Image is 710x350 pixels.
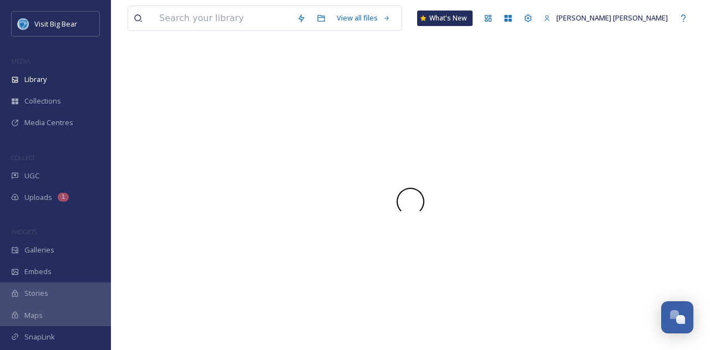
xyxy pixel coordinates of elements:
[154,6,291,30] input: Search your library
[24,192,52,203] span: Uploads
[24,171,39,181] span: UGC
[538,7,673,29] a: [PERSON_NAME] [PERSON_NAME]
[417,11,473,26] a: What's New
[24,310,43,321] span: Maps
[11,228,37,236] span: WIDGETS
[18,18,29,29] img: MemLogo_VBB_Primary_LOGO%20Badge%20%281%29%20%28Converted%29.png
[556,13,668,23] span: [PERSON_NAME] [PERSON_NAME]
[24,288,48,298] span: Stories
[24,332,55,342] span: SnapLink
[24,245,54,255] span: Galleries
[24,117,73,128] span: Media Centres
[24,74,47,85] span: Library
[24,96,61,106] span: Collections
[34,19,77,29] span: Visit Big Bear
[661,301,693,333] button: Open Chat
[58,193,69,202] div: 1
[11,153,35,162] span: COLLECT
[331,7,396,29] a: View all files
[11,57,31,65] span: MEDIA
[24,266,52,277] span: Embeds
